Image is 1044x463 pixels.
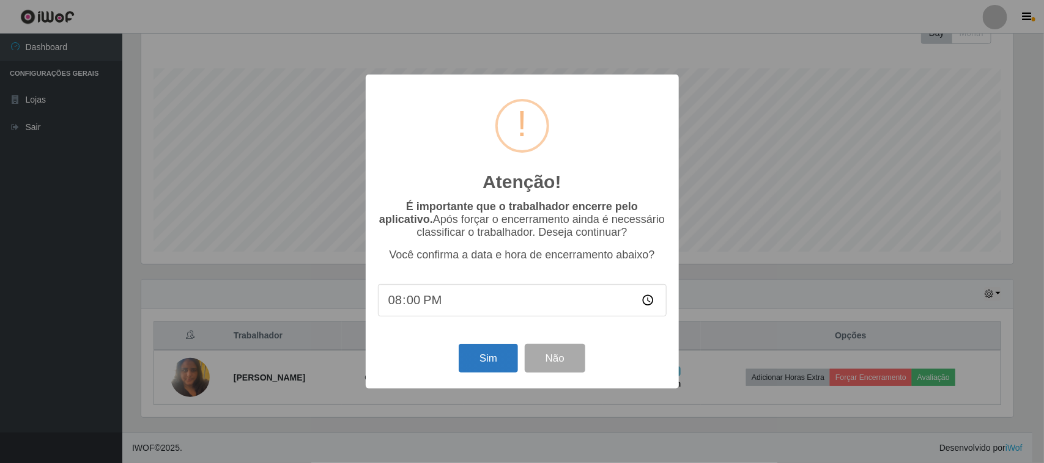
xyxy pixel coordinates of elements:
button: Não [525,344,585,373]
b: É importante que o trabalhador encerre pelo aplicativo. [379,200,638,225]
h2: Atenção! [483,171,561,193]
button: Sim [459,344,518,373]
p: Você confirma a data e hora de encerramento abaixo? [378,249,667,261]
p: Após forçar o encerramento ainda é necessário classificar o trabalhador. Deseja continuar? [378,200,667,239]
